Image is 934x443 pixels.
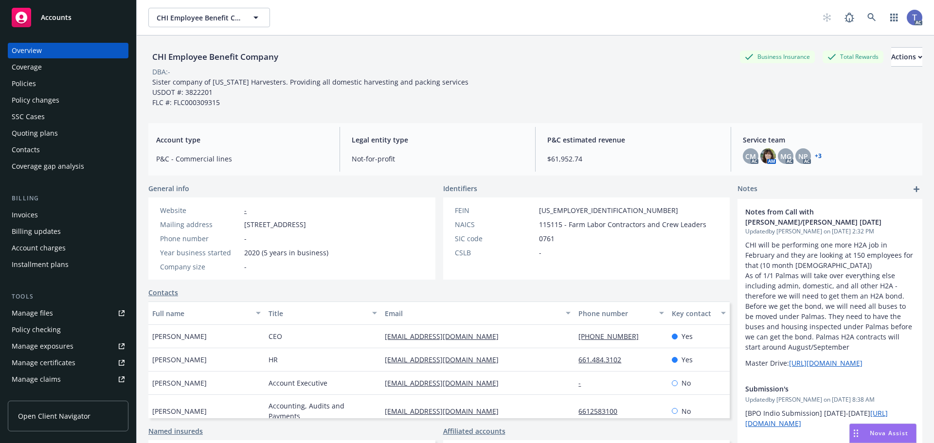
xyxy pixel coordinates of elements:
img: photo [760,148,776,164]
a: Quoting plans [8,125,128,141]
div: Drag to move [850,424,862,443]
div: Key contact [672,308,715,319]
div: Submission'sUpdatedby [PERSON_NAME] on [DATE] 8:38 AM[BPO Indio Submission] [DATE]-[DATE][URL][DO... [737,376,922,436]
a: +3 [815,153,822,159]
div: FEIN [455,205,535,215]
div: Full name [152,308,250,319]
span: Submission's [745,384,889,394]
span: Accounting, Audits and Payments [269,401,377,421]
div: CSLB [455,248,535,258]
div: Notes from Call with [PERSON_NAME]/[PERSON_NAME] [DATE]Updatedby [PERSON_NAME] on [DATE] 2:32 PMC... [737,199,922,376]
a: SSC Cases [8,109,128,124]
a: Named insureds [148,426,203,436]
div: Policy changes [12,92,59,108]
div: Manage files [12,305,53,321]
span: [PERSON_NAME] [152,331,207,341]
a: Coverage gap analysis [8,159,128,174]
button: Actions [891,47,922,67]
span: P&C - Commercial lines [156,154,328,164]
a: [EMAIL_ADDRESS][DOMAIN_NAME] [385,378,506,388]
span: 0761 [539,233,555,244]
a: Contacts [148,287,178,298]
p: Master Drive: [745,358,915,368]
div: Installment plans [12,257,69,272]
span: Service team [743,135,915,145]
span: Notes [737,183,757,195]
span: [STREET_ADDRESS] [244,219,306,230]
span: MG [780,151,791,161]
span: CHI Employee Benefit Company [157,13,241,23]
span: $61,952.74 [547,154,719,164]
span: Account Executive [269,378,327,388]
span: HR [269,354,278,365]
div: Policies [12,76,36,91]
span: Legal entity type [352,135,523,145]
div: Quoting plans [12,125,58,141]
div: Website [160,205,240,215]
a: [EMAIL_ADDRESS][DOMAIN_NAME] [385,407,506,416]
a: Billing updates [8,224,128,239]
a: Report a Bug [840,8,859,27]
a: [URL][DOMAIN_NAME] [789,358,862,368]
span: Open Client Navigator [18,411,90,421]
div: Manage BORs [12,388,57,404]
div: CHI Employee Benefit Company [148,51,282,63]
span: Nova Assist [870,429,908,437]
span: Account type [156,135,328,145]
button: Nova Assist [849,424,916,443]
button: Title [265,301,381,325]
div: NAICS [455,219,535,230]
a: Manage files [8,305,128,321]
div: Billing [8,194,128,203]
a: [EMAIL_ADDRESS][DOMAIN_NAME] [385,332,506,341]
span: Identifiers [443,183,477,194]
span: Sister company of [US_STATE] Harvesters. Providing all domestic harvesting and packing services U... [152,77,468,107]
span: CM [745,151,756,161]
a: Affiliated accounts [443,426,505,436]
a: Manage exposures [8,338,128,354]
div: Title [269,308,366,319]
div: Tools [8,292,128,301]
a: Overview [8,43,128,58]
button: Phone number [575,301,667,325]
a: Accounts [8,4,128,31]
a: Manage certificates [8,355,128,371]
div: Email [385,308,560,319]
a: Search [862,8,881,27]
div: Overview [12,43,42,58]
span: Yes [682,331,693,341]
span: - [244,262,247,272]
span: 115115 - Farm Labor Contractors and Crew Leaders [539,219,706,230]
div: Year business started [160,248,240,258]
a: - [244,206,247,215]
a: 661.484.3102 [578,355,629,364]
a: [PHONE_NUMBER] [578,332,647,341]
div: Coverage gap analysis [12,159,84,174]
span: CEO [269,331,282,341]
span: - [244,233,247,244]
div: Phone number [578,308,653,319]
span: P&C estimated revenue [547,135,719,145]
div: Actions [891,48,922,66]
a: Contacts [8,142,128,158]
span: Not-for-profit [352,154,523,164]
span: [PERSON_NAME] [152,354,207,365]
a: Installment plans [8,257,128,272]
div: SIC code [455,233,535,244]
a: Policies [8,76,128,91]
span: [PERSON_NAME] [152,378,207,388]
span: 2020 (5 years in business) [244,248,328,258]
a: Account charges [8,240,128,256]
div: Account charges [12,240,66,256]
a: - [578,378,589,388]
div: Manage certificates [12,355,75,371]
a: Switch app [884,8,904,27]
a: Manage BORs [8,388,128,404]
a: add [911,183,922,195]
span: Updated by [PERSON_NAME] on [DATE] 8:38 AM [745,395,915,404]
div: Billing updates [12,224,61,239]
button: Email [381,301,575,325]
div: Total Rewards [823,51,883,63]
a: Coverage [8,59,128,75]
